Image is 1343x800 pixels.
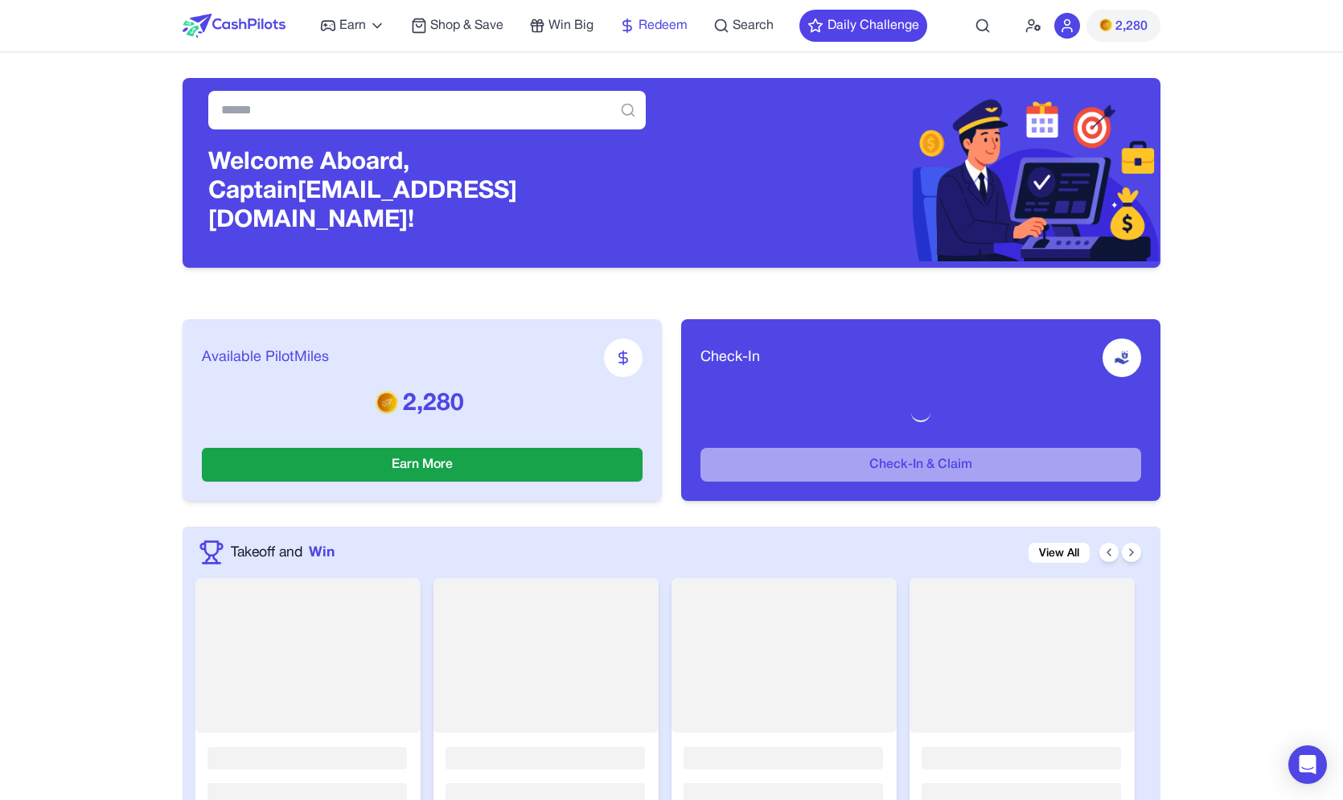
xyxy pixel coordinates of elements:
span: Redeem [639,16,688,35]
span: Earn [339,16,366,35]
span: Available PilotMiles [202,347,329,369]
button: Earn More [202,448,643,482]
img: PMs [1099,18,1112,31]
a: Win Big [529,16,593,35]
img: CashPilots Logo [183,14,285,38]
button: Daily Challenge [799,10,927,42]
h3: Welcome Aboard, Captain [EMAIL_ADDRESS][DOMAIN_NAME]! [208,149,646,236]
div: Open Intercom Messenger [1288,745,1327,784]
span: Win [309,542,335,563]
a: Search [713,16,774,35]
a: Redeem [619,16,688,35]
span: Shop & Save [430,16,503,35]
img: receive-dollar [1114,350,1130,366]
img: PMs [376,391,398,413]
span: Search [733,16,774,35]
span: Takeoff and [231,542,302,563]
span: Check-In [700,347,760,369]
span: Win Big [548,16,593,35]
button: Check-In & Claim [700,448,1141,482]
button: PMs2,280 [1086,10,1160,42]
a: Shop & Save [411,16,503,35]
a: Earn [320,16,385,35]
p: 2,280 [202,390,643,419]
a: View All [1029,543,1090,563]
img: Header decoration [671,84,1160,261]
a: Takeoff andWin [231,542,335,563]
span: 2,280 [1115,17,1148,36]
